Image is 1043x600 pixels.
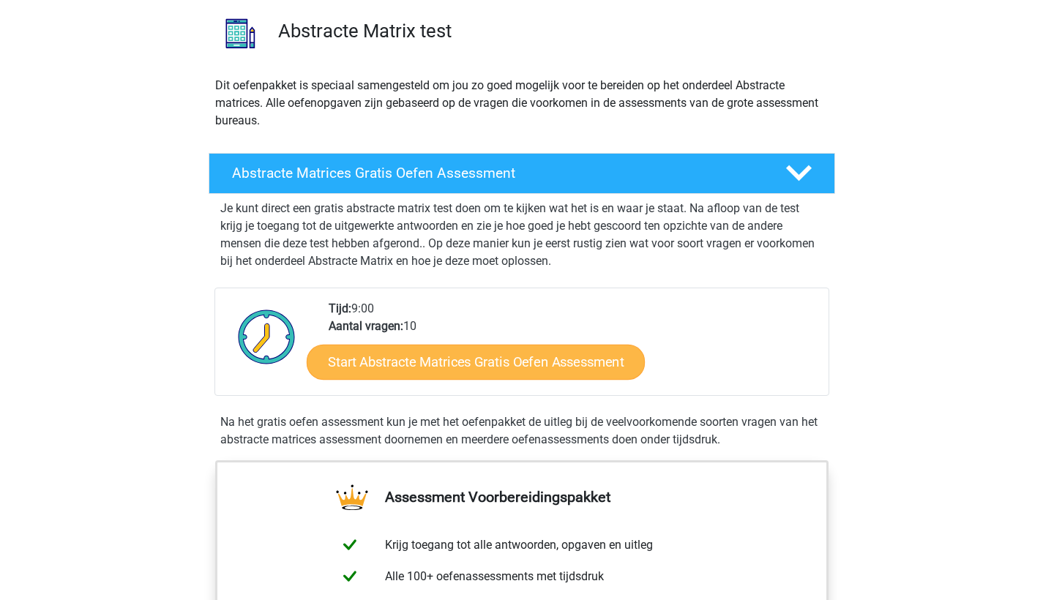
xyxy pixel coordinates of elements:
b: Aantal vragen: [329,319,403,333]
img: abstracte matrices [209,2,272,64]
p: Dit oefenpakket is speciaal samengesteld om jou zo goed mogelijk voor te bereiden op het onderdee... [215,77,829,130]
div: Na het gratis oefen assessment kun je met het oefenpakket de uitleg bij de veelvoorkomende soorte... [214,413,829,449]
a: Abstracte Matrices Gratis Oefen Assessment [203,153,841,194]
h3: Abstracte Matrix test [278,20,823,42]
div: 9:00 10 [318,300,828,395]
img: Klok [230,300,304,373]
a: Start Abstracte Matrices Gratis Oefen Assessment [307,344,645,379]
b: Tijd: [329,301,351,315]
h4: Abstracte Matrices Gratis Oefen Assessment [232,165,762,181]
p: Je kunt direct een gratis abstracte matrix test doen om te kijken wat het is en waar je staat. Na... [220,200,823,270]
